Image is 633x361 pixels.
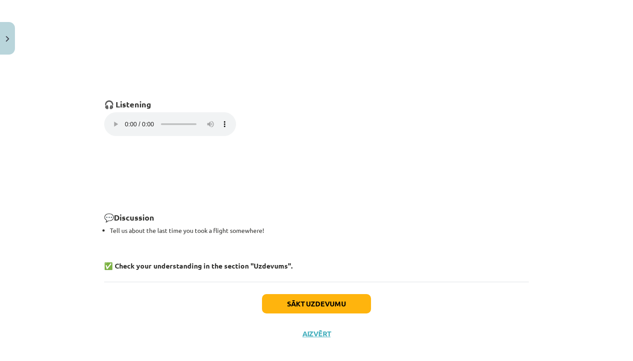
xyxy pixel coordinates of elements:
strong: Discussion [114,212,154,222]
button: Sākt uzdevumu [262,294,371,313]
button: Aizvērt [300,329,333,338]
audio: Your browser does not support the audio element. [104,112,236,136]
strong: 🎧 Listening [104,99,151,109]
iframe: Topic 6. Listening: Travelling abroad. [104,144,529,180]
h2: 💬 [104,202,529,223]
img: icon-close-lesson-0947bae3869378f0d4975bcd49f059093ad1ed9edebbc8119c70593378902aed.svg [6,36,9,42]
strong: ✅ Check your understanding in the section "Uzdevums". [104,261,293,270]
p: Tell us about the last time you took a flight somewhere! [110,226,529,235]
